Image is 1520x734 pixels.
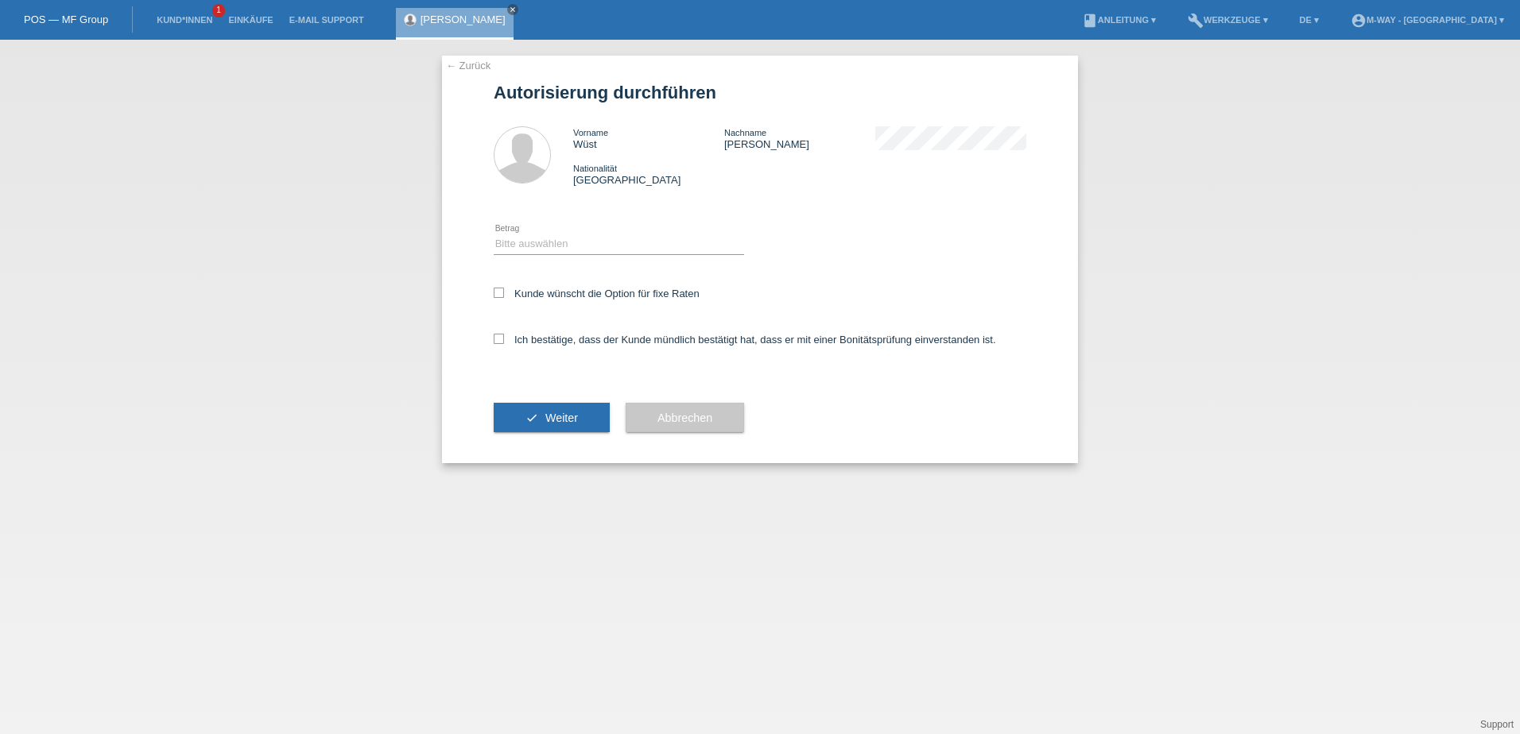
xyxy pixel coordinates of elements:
a: Einkäufe [220,15,281,25]
a: ← Zurück [446,60,491,71]
div: [PERSON_NAME] [724,126,875,150]
i: check [525,411,538,424]
button: Abbrechen [626,403,744,433]
span: 1 [212,4,225,17]
button: check Weiter [494,403,610,433]
span: Vorname [573,128,608,137]
div: Wüst [573,126,724,150]
a: account_circlem-way - [GEOGRAPHIC_DATA] ▾ [1343,15,1512,25]
a: [PERSON_NAME] [421,14,506,25]
label: Kunde wünscht die Option für fixe Raten [494,288,700,299]
a: buildWerkzeuge ▾ [1180,15,1276,25]
a: Support [1480,719,1514,730]
div: [GEOGRAPHIC_DATA] [573,162,724,186]
i: account_circle [1351,13,1367,29]
label: Ich bestätige, dass der Kunde mündlich bestätigt hat, dass er mit einer Bonitätsprüfung einversta... [494,334,996,346]
span: Weiter [545,411,578,424]
span: Nachname [724,128,766,137]
i: close [509,6,517,14]
i: book [1082,13,1098,29]
h1: Autorisierung durchführen [494,83,1026,102]
a: Kund*innen [149,15,220,25]
a: E-Mail Support [281,15,372,25]
span: Abbrechen [657,411,712,424]
a: DE ▾ [1292,15,1327,25]
a: bookAnleitung ▾ [1074,15,1164,25]
i: build [1188,13,1204,29]
a: close [507,4,518,15]
a: POS — MF Group [24,14,108,25]
span: Nationalität [573,164,617,173]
